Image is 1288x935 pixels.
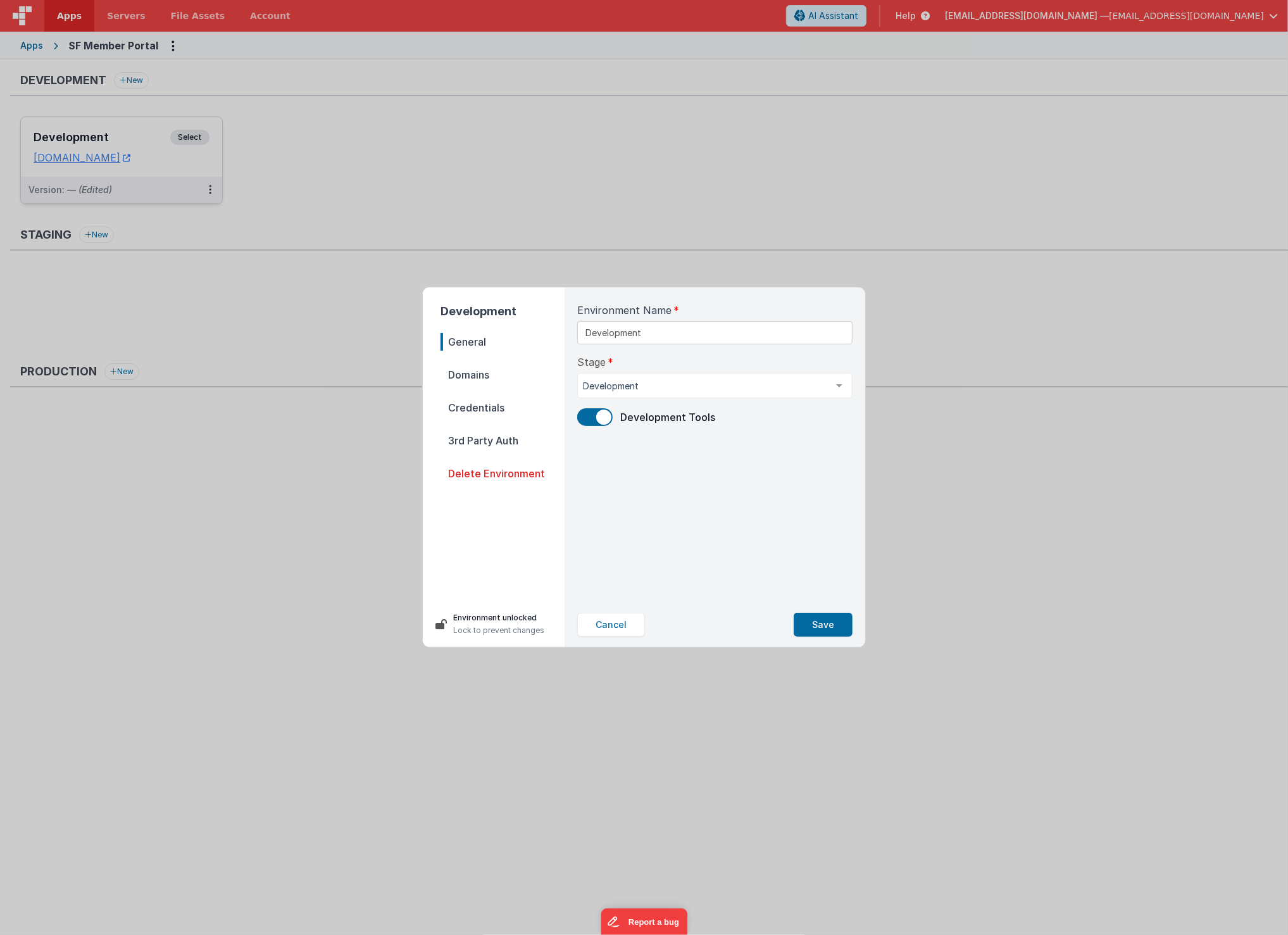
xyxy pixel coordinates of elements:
p: Environment unlocked [453,612,544,624]
p: Lock to prevent changes [453,624,544,637]
span: Delete Environment [441,465,565,482]
span: Domains [441,366,565,384]
h2: Development [441,303,565,320]
span: Development [583,380,827,392]
button: Cancel [577,613,645,637]
iframe: Marker.io feedback button [601,908,687,935]
span: Credentials [441,399,565,417]
span: Stage [577,355,606,370]
span: General [441,333,565,351]
span: 3rd Party Auth [441,432,565,449]
button: Save [794,613,853,637]
span: Development Tools [620,411,715,424]
span: Environment Name [577,303,672,318]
